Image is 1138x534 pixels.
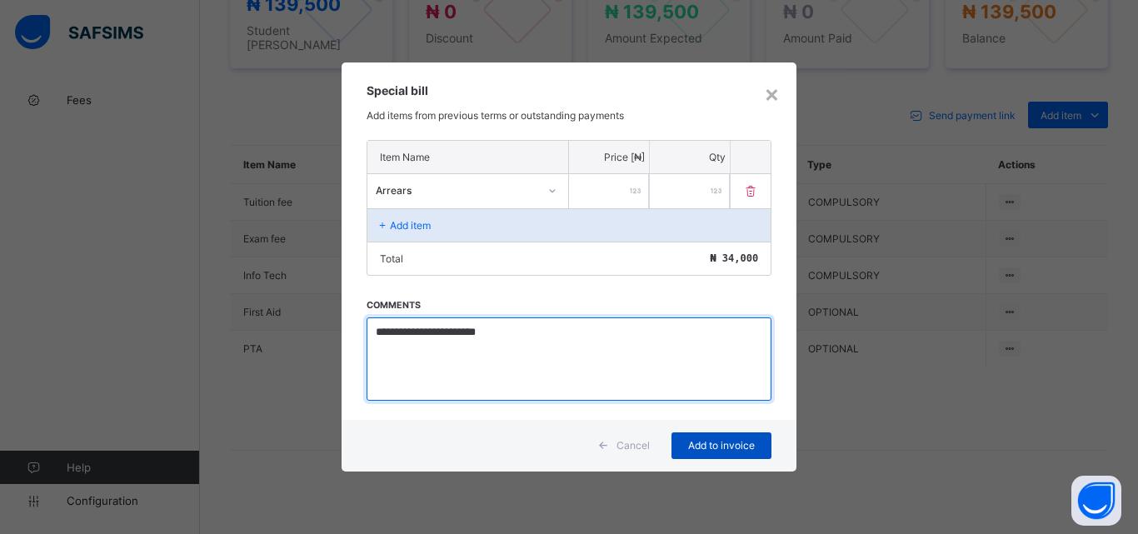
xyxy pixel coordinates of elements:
div: × [764,79,780,107]
span: Add to invoice [684,439,759,452]
h3: Special bill [367,83,771,97]
span: Cancel [616,439,650,452]
p: Item Name [380,151,556,163]
button: Open asap [1071,476,1121,526]
span: ₦ 34,000 [710,252,758,264]
label: Comments [367,300,421,311]
p: Add items from previous terms or outstanding payments [367,109,771,122]
div: Arrears [376,183,538,196]
p: Total [380,252,403,265]
p: Price [₦] [573,151,645,163]
p: Add item [390,219,431,232]
p: Qty [654,151,726,163]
